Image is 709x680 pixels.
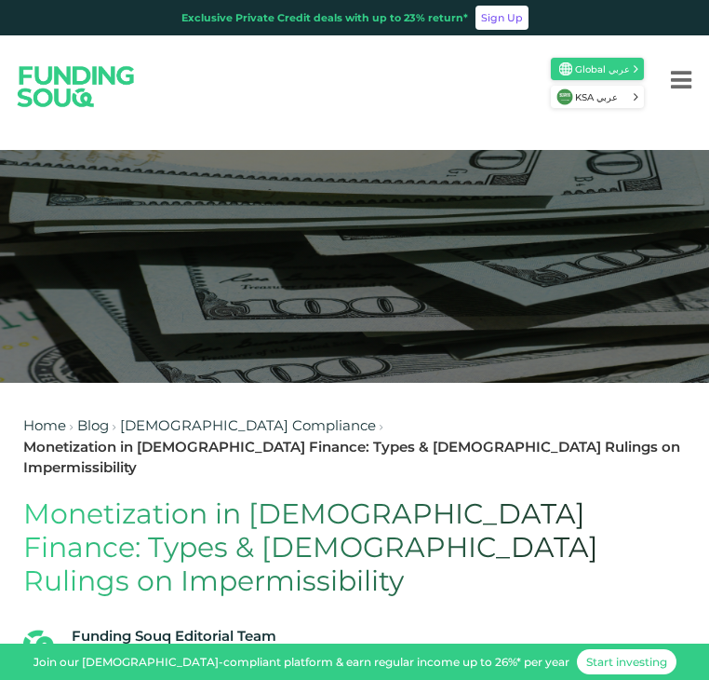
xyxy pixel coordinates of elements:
[72,626,276,647] div: Funding Souq Editorial Team
[3,48,150,125] img: Logo
[181,10,468,26] div: Exclusive Private Credit deals with up to 23% return*
[120,416,376,434] a: [DEMOGRAPHIC_DATA] Compliance
[575,90,632,104] span: KSA عربي
[653,43,709,117] button: Menu
[77,416,109,434] a: Blog
[23,497,686,598] h1: Monetization in [DEMOGRAPHIC_DATA] Finance: Types & [DEMOGRAPHIC_DATA] Rulings on Impermissibility
[575,62,632,76] span: Global عربي
[556,88,573,105] img: SA Flag
[559,62,572,75] img: SA Flag
[33,654,569,671] div: Join our [DEMOGRAPHIC_DATA]-compliant platform & earn regular income up to 26%* per year
[23,416,66,434] a: Home
[23,437,686,479] div: Monetization in [DEMOGRAPHIC_DATA] Finance: Types & [DEMOGRAPHIC_DATA] Rulings on Impermissibility
[475,6,528,30] a: Sign Up
[23,628,57,661] img: Blog Author
[577,649,676,674] a: Start investing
